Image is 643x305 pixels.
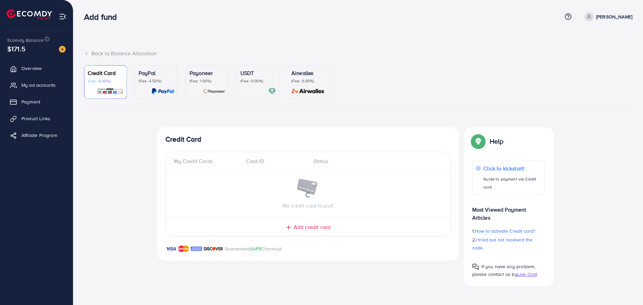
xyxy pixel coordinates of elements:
[472,263,535,278] span: If you have any problem, please contact us by
[21,98,40,105] span: Payment
[21,82,56,88] span: My ad accounts
[241,157,308,165] div: Card ID
[475,228,535,234] span: How to activate Credit card?
[21,115,50,122] span: Product Links
[139,78,174,84] p: (Fee: 4.50%)
[191,245,202,253] img: brand
[7,9,52,20] img: logo
[472,200,545,222] p: Most Viewed Payment Articles
[7,37,44,44] span: Ecomdy Balance
[472,263,479,270] img: Popup guide
[289,87,327,95] img: card
[294,223,331,231] span: Add credit card
[308,157,442,165] div: Status
[596,13,632,21] p: [PERSON_NAME]
[174,157,241,165] div: My Credit Cards
[84,50,632,57] div: Back to Balance Allocation
[5,62,68,75] a: Overview
[490,137,504,145] p: Help
[517,271,537,278] span: Live Chat
[84,12,122,22] h3: Add fund
[88,78,123,84] p: (Fee: 4.00%)
[59,13,67,20] img: menu
[21,65,42,72] span: Overview
[5,78,68,92] a: My ad accounts
[5,112,68,125] a: Product Links
[291,78,327,84] p: (Fee: 0.00%)
[268,87,276,95] img: card
[190,69,225,77] p: Payoneer
[225,245,282,253] p: Guaranteed Checkout
[204,245,223,253] img: brand
[97,87,123,95] img: card
[7,44,25,54] span: $171.5
[472,135,484,147] img: Popup guide
[88,69,123,77] p: Credit Card
[291,69,327,77] p: Airwallex
[203,87,225,95] img: card
[240,69,276,77] p: USDT
[151,87,174,95] img: card
[21,132,57,139] span: Affiliate Program
[190,78,225,84] p: (Fee: 1.00%)
[472,236,545,252] p: 2.
[483,164,541,172] p: Click to kickstart!
[472,236,533,251] span: I tried but not received the code.
[5,95,68,108] a: Payment
[165,245,176,253] img: brand
[178,245,189,253] img: brand
[5,129,68,142] a: Affiliate Program
[59,46,66,53] img: image
[240,78,276,84] p: (Fee: 0.00%)
[250,245,262,252] span: SAFE
[165,135,451,144] h4: Credit Card
[139,69,174,77] p: PayPal
[472,227,545,235] p: 1.
[582,12,632,21] a: [PERSON_NAME]
[483,175,541,191] p: Guide to payment via Credit card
